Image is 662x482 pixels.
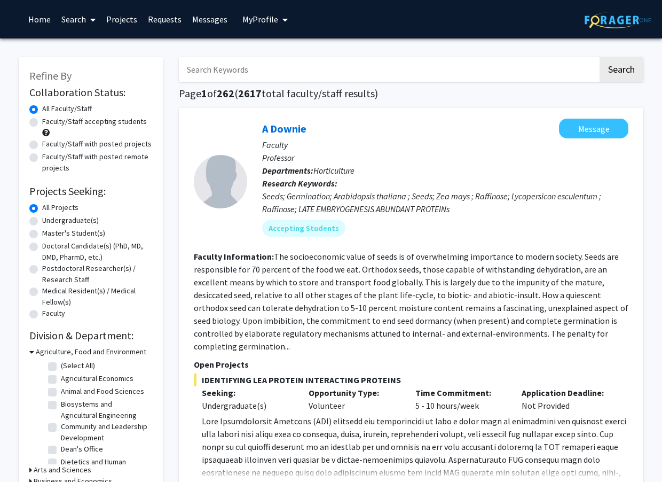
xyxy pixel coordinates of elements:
b: Research Keywords: [262,178,337,189]
p: Faculty [262,138,628,151]
p: Open Projects [194,358,628,371]
img: ForagerOne Logo [585,12,651,28]
p: Time Commitment: [415,386,506,399]
fg-read-more: The socioeconomic value of seeds is of overwhelming importance to modern society. Seeds are respo... [194,251,628,352]
label: All Projects [42,202,78,213]
label: Animal and Food Sciences [61,386,144,397]
span: My Profile [242,14,278,25]
label: Biosystems and Agricultural Engineering [61,399,149,421]
label: Faculty [42,308,65,319]
span: 262 [217,87,234,100]
label: Doctoral Candidate(s) (PhD, MD, DMD, PharmD, etc.) [42,240,152,263]
b: Departments: [262,165,313,176]
p: Opportunity Type: [309,386,399,399]
p: Seeking: [202,386,293,399]
a: Home [23,1,56,38]
label: (Select All) [61,360,95,371]
label: Faculty/Staff accepting students [42,116,147,127]
label: Dietetics and Human Nutrition [61,456,149,479]
div: Undergraduate(s) [202,399,293,412]
h2: Division & Department: [29,329,152,342]
p: Professor [262,151,628,164]
div: Not Provided [514,386,620,412]
h3: Arts and Sciences [34,464,91,476]
input: Search Keywords [179,57,598,82]
label: Medical Resident(s) / Medical Fellow(s) [42,285,152,308]
label: Faculty/Staff with posted remote projects [42,151,152,174]
h3: Agriculture, Food and Environment [36,346,146,357]
label: Faculty/Staff with posted projects [42,138,152,150]
h1: Page of ( total faculty/staff results) [179,87,643,100]
span: Refine By [29,69,72,82]
h2: Collaboration Status: [29,86,152,99]
a: Messages [187,1,233,38]
div: Volunteer [301,386,407,412]
a: Projects [101,1,143,38]
div: 5 - 10 hours/week [407,386,514,412]
span: 2617 [238,87,262,100]
p: Application Deadline: [522,386,612,399]
mat-chip: Accepting Students [262,220,345,237]
span: IDENTIFYING LEA PROTEIN INTERACTING PROTEINS [194,374,628,386]
b: Faculty Information: [194,251,274,262]
label: Agricultural Economics [61,373,133,384]
span: Horticulture [313,165,354,176]
div: Seeds; Germination; Arabidopsis thaliana ; Seeds; Zea mays ; Raffinose; Lycopersicon esculentum ;... [262,190,628,215]
label: Master's Student(s) [42,228,105,239]
h2: Projects Seeking: [29,185,152,198]
label: Postdoctoral Researcher(s) / Research Staff [42,263,152,285]
label: Undergraduate(s) [42,215,99,226]
button: Message A Downie [559,119,628,138]
span: 1 [201,87,207,100]
label: All Faculty/Staff [42,103,92,114]
button: Search [600,57,643,82]
label: Dean's Office [61,444,103,455]
a: Search [56,1,101,38]
label: Community and Leadership Development [61,421,149,444]
a: Requests [143,1,187,38]
a: A Downie [262,122,306,135]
